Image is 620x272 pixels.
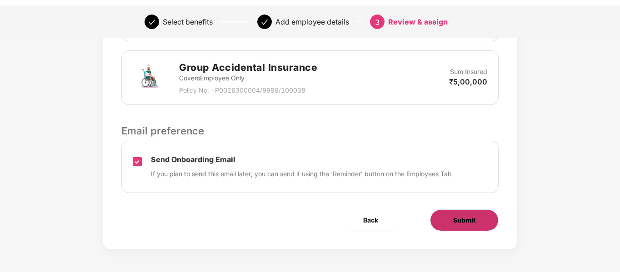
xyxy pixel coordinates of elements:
[148,19,155,26] span: check
[275,15,349,29] div: Add employee details
[430,209,499,231] button: Submit
[388,15,448,29] div: Review & assign
[453,215,475,225] span: Submit
[151,169,452,179] p: If you plan to send this email later, you can send it using the ‘Reminder’ button on the Employee...
[340,209,401,231] button: Back
[363,215,378,225] span: Back
[121,123,498,138] p: Email preference
[179,85,317,95] p: Policy No. - P0026300004/9999/100038
[261,19,268,26] span: check
[163,15,213,29] div: Select benefits
[179,60,317,75] h2: Group Accidental Insurance
[133,61,165,94] img: svg+xml;base64,PHN2ZyB4bWxucz0iaHR0cDovL3d3dy53My5vcmcvMjAwMC9zdmciIHdpZHRoPSI3MiIgaGVpZ2h0PSI3Mi...
[151,155,452,164] p: Send Onboarding Email
[179,73,317,83] p: Covers Employee Only
[449,77,487,87] p: ₹5,00,000
[450,67,487,77] p: Sum Insured
[375,18,380,27] span: 3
